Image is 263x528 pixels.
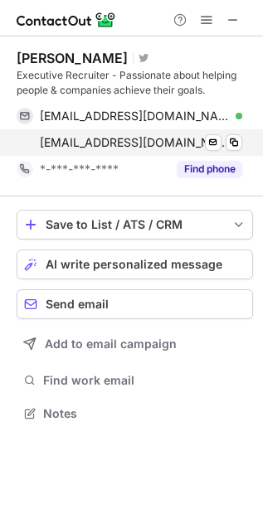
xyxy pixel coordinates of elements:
[17,249,253,279] button: AI write personalized message
[177,161,242,177] button: Reveal Button
[17,50,128,66] div: [PERSON_NAME]
[46,298,109,311] span: Send email
[40,109,230,124] span: [EMAIL_ADDRESS][DOMAIN_NAME]
[17,210,253,240] button: save-profile-one-click
[40,135,230,150] span: [EMAIL_ADDRESS][DOMAIN_NAME]
[17,68,253,98] div: Executive Recruiter - Passionate about helping people & companies achieve their goals.
[17,289,253,319] button: Send email
[17,329,253,359] button: Add to email campaign
[17,369,253,392] button: Find work email
[17,402,253,425] button: Notes
[46,258,222,271] span: AI write personalized message
[43,373,246,388] span: Find work email
[43,406,246,421] span: Notes
[45,337,177,351] span: Add to email campaign
[46,218,224,231] div: Save to List / ATS / CRM
[17,10,116,30] img: ContactOut v5.3.10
